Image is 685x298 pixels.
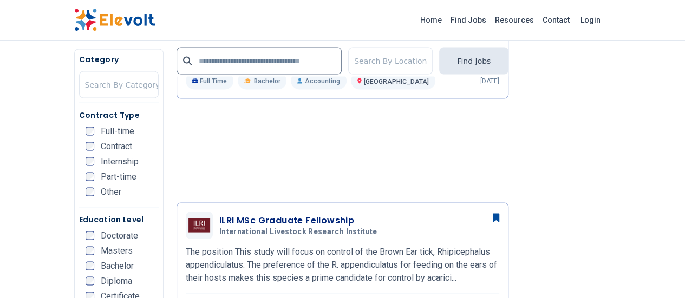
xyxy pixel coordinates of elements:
[79,109,159,120] h5: Contract Type
[101,157,139,165] span: Internship
[79,214,159,224] h5: Education Level
[86,157,94,165] input: Internship
[101,261,134,270] span: Bachelor
[101,276,132,285] span: Diploma
[86,172,94,181] input: Part-time
[86,246,94,255] input: Masters
[74,9,155,31] img: Elevolt
[186,245,499,284] p: The position This study will focus on control of the Brown Ear tick, Rhipicephalus appendiculatus...
[219,227,377,236] span: International Livestock Research Institute
[291,72,346,89] p: Accounting
[186,72,234,89] p: Full Time
[86,261,94,270] input: Bachelor
[416,11,446,29] a: Home
[631,246,685,298] iframe: Chat Widget
[101,142,132,150] span: Contract
[86,187,94,196] input: Other
[253,76,280,85] span: Bachelor
[101,127,134,135] span: Full-time
[574,9,607,31] a: Login
[86,142,94,150] input: Contract
[364,77,429,85] span: [GEOGRAPHIC_DATA]
[86,276,94,285] input: Diploma
[538,11,574,29] a: Contact
[446,11,491,29] a: Find Jobs
[101,172,136,181] span: Part-time
[86,127,94,135] input: Full-time
[480,76,499,85] p: [DATE]
[177,116,596,194] iframe: Advertisement
[101,231,138,240] span: Doctorate
[101,187,121,196] span: Other
[491,11,538,29] a: Resources
[86,231,94,240] input: Doctorate
[439,47,508,74] button: Find Jobs
[219,214,382,227] h3: ILRI MSc Graduate Fellowship
[188,218,210,233] img: International Livestock Research Institute
[101,246,133,255] span: Masters
[79,54,159,64] h5: Category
